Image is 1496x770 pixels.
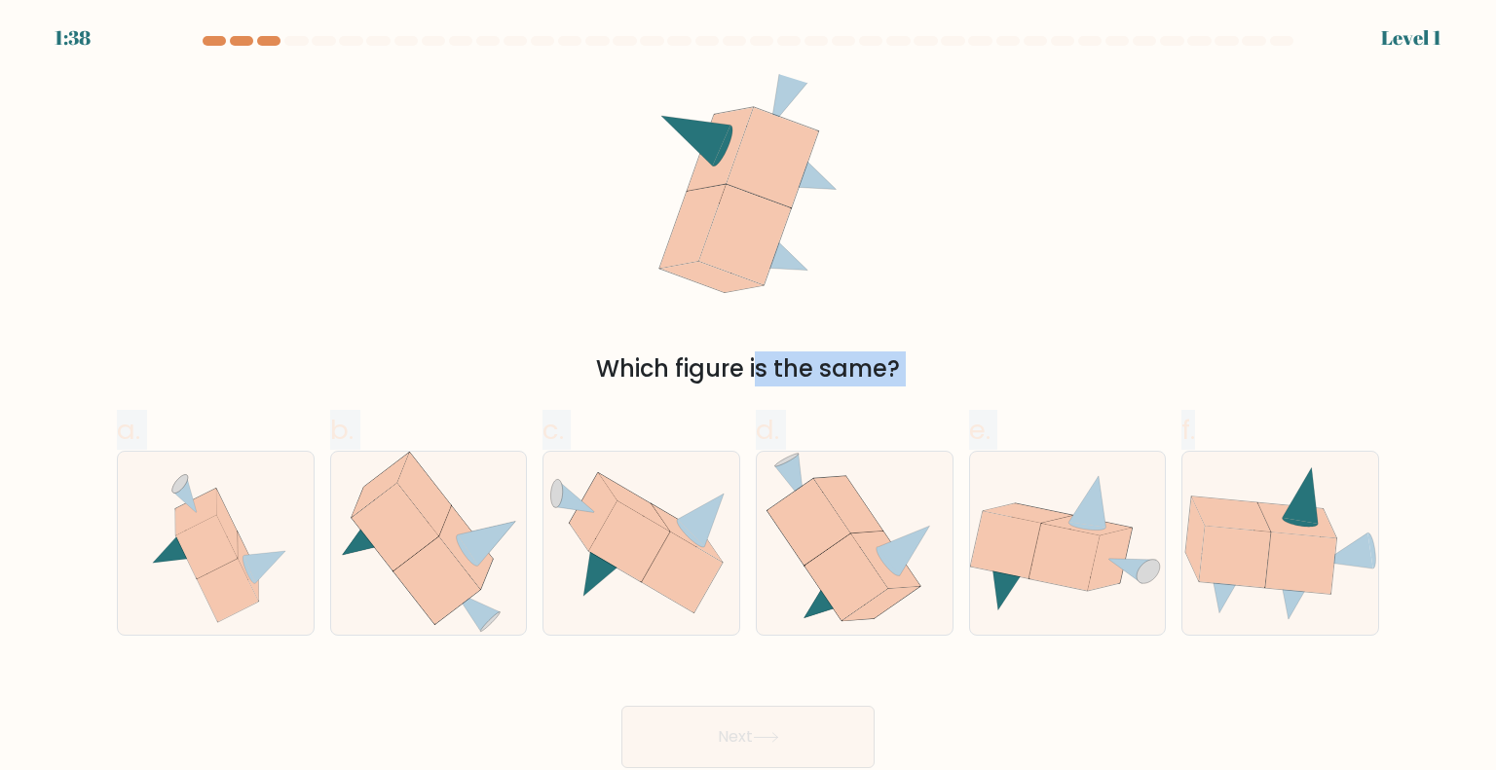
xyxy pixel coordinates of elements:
[330,411,354,449] span: b.
[542,411,564,449] span: c.
[756,411,779,449] span: d.
[117,411,140,449] span: a.
[129,351,1367,386] div: Which figure is the same?
[1181,411,1195,449] span: f.
[55,23,91,53] div: 1:38
[621,706,875,768] button: Next
[969,411,991,449] span: e.
[1381,23,1441,53] div: Level 1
